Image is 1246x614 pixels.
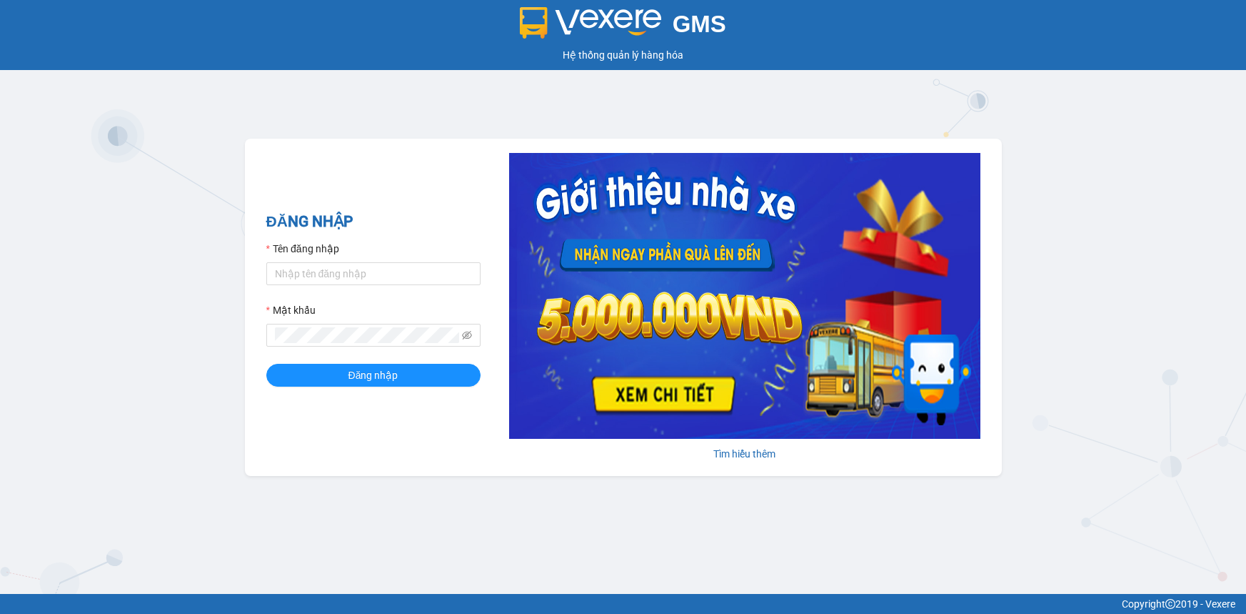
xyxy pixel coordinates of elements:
div: Hệ thống quản lý hàng hóa [4,47,1242,63]
h2: ĐĂNG NHẬP [266,210,481,234]
span: GMS [673,11,726,37]
div: Tìm hiểu thêm [509,446,980,462]
div: Copyright 2019 - Vexere [11,596,1235,612]
span: copyright [1165,599,1175,609]
button: Đăng nhập [266,364,481,387]
label: Mật khẩu [266,302,316,318]
img: logo 2 [520,7,661,39]
input: Mật khẩu [275,327,459,343]
img: banner-0 [509,153,980,439]
span: eye-invisible [462,330,472,340]
span: Đăng nhập [348,367,398,383]
input: Tên đăng nhập [266,262,481,285]
label: Tên đăng nhập [266,241,339,257]
a: GMS [520,21,726,33]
